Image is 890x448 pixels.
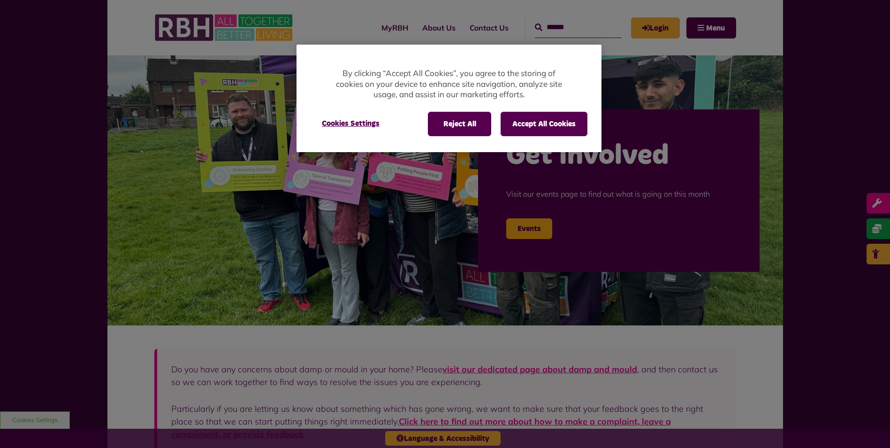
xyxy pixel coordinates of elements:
button: Cookies Settings [311,112,391,135]
div: Privacy [297,45,601,152]
div: Cookie banner [297,45,601,152]
button: Reject All [428,112,491,136]
button: Accept All Cookies [501,112,587,136]
p: By clicking “Accept All Cookies”, you agree to the storing of cookies on your device to enhance s... [334,68,564,100]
